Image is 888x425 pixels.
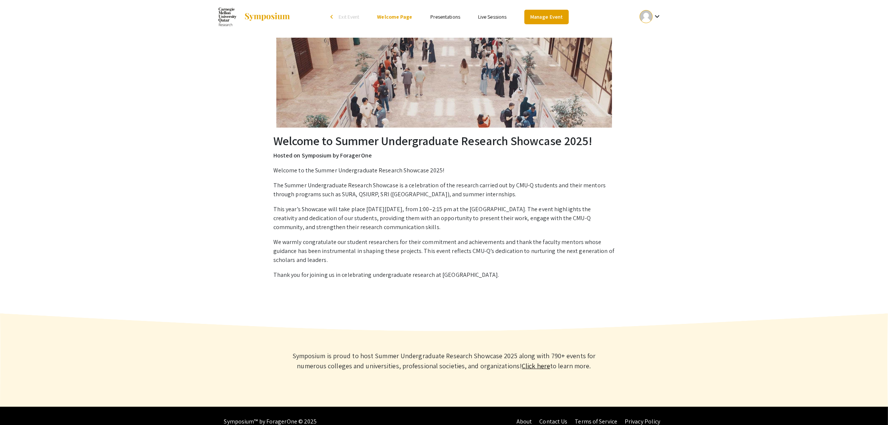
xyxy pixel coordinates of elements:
a: Summer Undergraduate Research Showcase 2025 [219,7,291,26]
p: Symposium is proud to host Summer Undergraduate Research Showcase 2025 along with 790+ events for... [284,351,605,371]
a: Manage Event [524,10,568,24]
a: Live Sessions [478,13,506,20]
img: Summer Undergraduate Research Showcase 2025 [276,38,612,128]
div: arrow_back_ios [330,15,335,19]
p: Hosted on Symposium by ForagerOne [273,151,615,160]
a: Welcome Page [377,13,412,20]
span: Exit Event [339,13,359,20]
img: Summer Undergraduate Research Showcase 2025 [219,7,236,26]
p: We warmly congratulate our student researchers for their commitment and achievements and thank th... [273,238,615,265]
p: Thank you for joining us in celebrating undergraduate research at [GEOGRAPHIC_DATA]. [273,271,615,279]
p: The Summer Undergraduate Research Showcase is a celebration of the research carried out by CMU-Q ... [273,181,615,199]
img: Symposium by ForagerOne [244,12,291,21]
a: Presentations [430,13,460,20]
p: Welcome to the Summer Undergraduate Research Showcase 2025! [273,166,615,175]
iframe: Chat [6,391,32,419]
mat-icon: Expand account dropdown [653,12,662,21]
a: Learn more about Symposium [522,362,550,370]
button: Expand account dropdown [632,8,669,25]
p: This year’s Showcase will take place [DATE][DATE], from 1:00–2:15 pm at the [GEOGRAPHIC_DATA]. Th... [273,205,615,232]
h2: Welcome to Summer Undergraduate Research Showcase 2025! [273,134,615,148]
